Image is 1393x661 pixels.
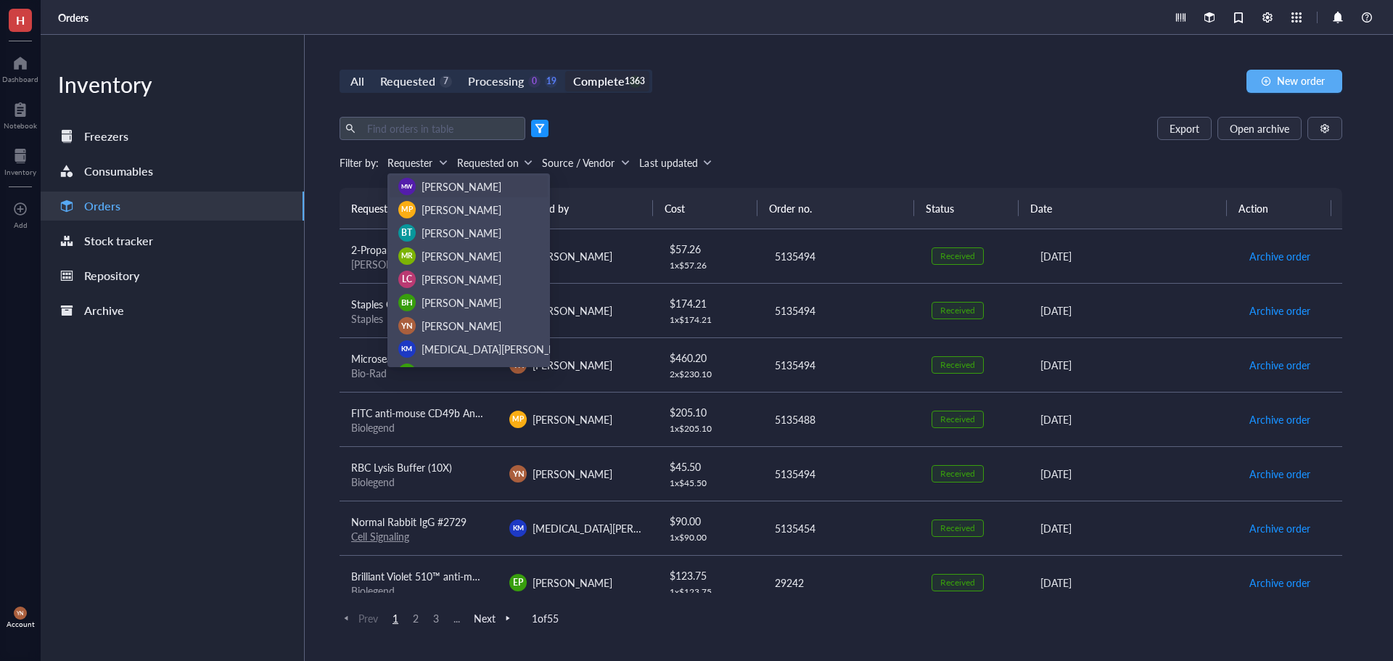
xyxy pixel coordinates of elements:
span: YN [512,358,524,371]
div: Complete [573,71,624,91]
div: [PERSON_NAME] [351,258,486,271]
div: Orders [84,196,120,216]
div: 1 x $ 123.75 [670,586,751,598]
span: Open archive [1230,123,1289,134]
a: Dashboard [2,52,38,83]
th: Date [1019,188,1228,229]
span: Request [351,200,467,216]
span: ... [448,612,465,625]
span: MW [401,182,413,191]
div: Requester [387,155,432,171]
span: [PERSON_NAME] [533,303,612,318]
th: Order no. [757,188,914,229]
div: $ 90.00 [670,513,751,529]
span: [PERSON_NAME] [533,575,612,590]
span: LC [402,273,412,286]
div: Notebook [4,121,37,130]
div: Processing [468,71,524,91]
div: Stock tracker [84,231,153,251]
button: Archive order [1249,517,1311,540]
span: [PERSON_NAME] [422,249,501,263]
th: Request [340,188,496,229]
span: Staples Order [351,297,412,311]
input: Find orders in table [361,118,519,139]
div: Add [14,221,28,229]
div: Staples [351,312,486,325]
span: [PERSON_NAME] [422,319,501,333]
div: Received [940,414,975,425]
button: Archive order [1249,408,1311,431]
span: 1 of 55 [532,612,559,625]
a: Consumables [41,157,304,186]
a: Stock tracker [41,226,304,255]
th: Action [1227,188,1331,229]
a: Biolegend [351,583,395,598]
span: [PERSON_NAME] [533,249,612,263]
td: 5135494 [762,229,920,284]
div: Last updated [639,155,697,171]
div: 1 x $ 45.50 [670,477,751,489]
button: Open archive [1217,117,1302,140]
span: 3 [427,612,445,625]
div: Source / Vendor [542,155,615,171]
div: Received [940,522,975,534]
td: 5135488 [762,392,920,446]
div: Received [940,577,975,588]
div: Freezers [84,126,128,147]
span: Microseal® 96-Well PCR Plates, low profile, skirted, clear #MSP9601 [351,351,658,366]
div: 0 [528,75,541,88]
div: Biolegend [351,421,486,434]
div: Inventory [4,168,36,176]
span: [PERSON_NAME] [422,272,501,287]
span: BT [401,226,412,239]
div: Received [940,468,975,480]
div: 19 [545,75,557,88]
span: Next [474,612,514,625]
div: 1 x $ 90.00 [670,532,751,543]
span: [MEDICAL_DATA][PERSON_NAME] [422,342,581,356]
span: BH [401,297,413,309]
a: Inventory [4,144,36,176]
div: $ 205.10 [670,404,751,420]
span: [PERSON_NAME] [533,358,612,372]
a: Archive [41,296,304,325]
div: Requested on [457,155,519,171]
span: Archive order [1249,520,1310,536]
div: Bio-Rad [351,366,486,379]
div: 5135488 [775,411,908,427]
div: [DATE] [1040,411,1225,427]
span: YN [401,320,413,332]
span: MR [401,250,413,261]
div: 5135494 [775,303,908,319]
span: RBC Lysis Buffer (10X) [351,460,452,475]
div: [DATE] [1040,357,1225,373]
th: Cost [653,188,757,229]
div: Repository [84,266,139,286]
span: [MEDICAL_DATA][PERSON_NAME] [533,521,692,535]
span: [PERSON_NAME] [422,365,501,379]
div: Received [940,305,975,316]
span: [PERSON_NAME] [533,412,612,427]
div: Received [940,250,975,262]
div: Biolegend [351,475,486,488]
span: Brilliant Violet 510™ anti-mouse CD117 (c-kit) Antibody [351,569,601,583]
span: KM [513,522,524,533]
div: [DATE] [1040,520,1225,536]
div: 29242 [775,575,908,591]
div: 5135494 [775,357,908,373]
span: [PERSON_NAME] [422,295,501,310]
a: Orders [41,192,304,221]
div: 1 x $ 205.10 [670,423,751,435]
td: 5135454 [762,501,920,555]
div: [DATE] [1040,575,1225,591]
span: 1 [387,612,404,625]
span: YN [512,467,524,480]
div: Received [940,359,975,371]
span: MP [513,414,524,424]
div: 5135494 [775,248,908,264]
span: Archive order [1249,248,1310,264]
div: 1 x $ 57.26 [670,260,751,271]
span: 2-Propanol, ACS Grade, [PERSON_NAME] Chemical™ [351,242,591,257]
div: All [350,71,364,91]
span: Archive order [1249,466,1310,482]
